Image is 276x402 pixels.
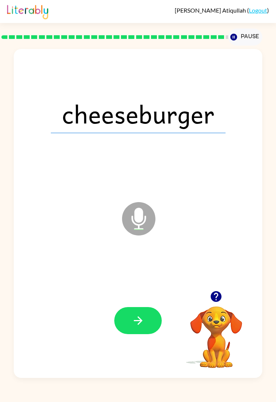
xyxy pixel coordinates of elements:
button: Pause [228,29,262,46]
a: Logout [249,7,267,14]
div: ( ) [175,7,269,14]
span: cheeseburger [51,95,226,133]
span: [PERSON_NAME] Atiqullah [175,7,247,14]
img: Literably [7,3,48,19]
video: Your browser must support playing .mp4 files to use Literably. Please try using another browser. [179,295,253,369]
